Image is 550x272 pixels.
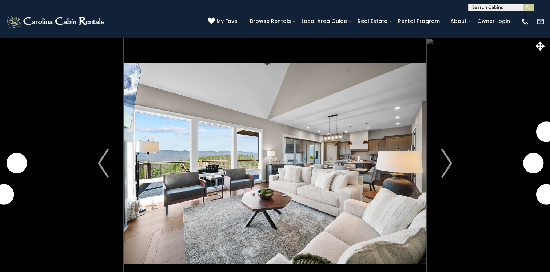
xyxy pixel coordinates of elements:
[537,17,545,25] img: mail-regular-white.png
[208,17,239,25] a: My Favs
[447,16,470,27] a: About
[5,14,106,29] img: White-1-2.png
[474,16,514,27] a: Owner Login
[394,16,443,27] a: Rental Program
[98,149,109,178] img: arrow
[246,16,295,27] a: Browse Rentals
[521,17,529,25] img: phone-regular-white.png
[298,16,351,27] a: Local Area Guide
[441,149,452,178] img: arrow
[354,16,391,27] a: Real Estate
[216,17,237,25] span: My Favs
